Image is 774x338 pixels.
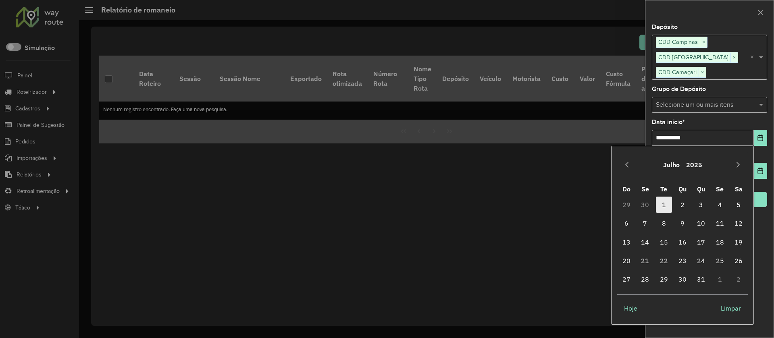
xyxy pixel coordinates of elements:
[617,214,636,232] td: 6
[693,234,709,250] span: 17
[637,234,653,250] span: 14
[652,84,706,94] label: Grupo de Depósito
[622,185,630,193] span: Do
[654,195,673,214] td: 1
[624,303,637,313] span: Hoje
[656,67,699,77] span: CDD Camaçari
[674,253,691,269] span: 23
[693,197,709,213] span: 3
[714,300,748,316] button: Limpar
[729,232,748,251] td: 19
[618,215,635,231] span: 6
[620,158,633,171] button: Previous Month
[673,270,692,288] td: 30
[692,251,710,270] td: 24
[730,234,747,250] span: 19
[735,185,743,193] span: Sa
[636,195,654,214] td: 30
[674,197,691,213] span: 2
[618,234,635,250] span: 13
[729,270,748,288] td: 2
[716,185,724,193] span: Se
[730,197,747,213] span: 5
[674,271,691,287] span: 30
[750,52,757,62] span: Clear all
[674,215,691,231] span: 9
[729,251,748,270] td: 26
[654,232,673,251] td: 15
[617,300,644,316] button: Hoje
[721,303,741,313] span: Limpar
[654,251,673,270] td: 22
[656,215,672,231] span: 8
[656,52,730,62] span: CDD [GEOGRAPHIC_DATA]
[611,146,754,325] div: Choose Date
[711,195,729,214] td: 4
[693,215,709,231] span: 10
[656,271,672,287] span: 29
[732,158,745,171] button: Next Month
[617,270,636,288] td: 27
[712,215,728,231] span: 11
[660,185,667,193] span: Te
[700,37,707,47] span: ×
[660,155,683,174] button: Choose Month
[754,130,767,146] button: Choose Date
[699,68,706,77] span: ×
[692,270,710,288] td: 31
[711,232,729,251] td: 18
[652,22,678,32] label: Depósito
[637,253,653,269] span: 21
[711,270,729,288] td: 1
[673,251,692,270] td: 23
[711,214,729,232] td: 11
[617,251,636,270] td: 20
[637,271,653,287] span: 28
[674,234,691,250] span: 16
[656,37,700,47] span: CDD Campinas
[729,195,748,214] td: 5
[652,117,685,127] label: Data início
[636,214,654,232] td: 7
[641,185,649,193] span: Se
[692,195,710,214] td: 3
[637,215,653,231] span: 7
[693,271,709,287] span: 31
[656,253,672,269] span: 22
[673,214,692,232] td: 9
[636,251,654,270] td: 21
[730,253,747,269] span: 26
[617,232,636,251] td: 13
[729,214,748,232] td: 12
[636,232,654,251] td: 14
[656,234,672,250] span: 15
[683,155,705,174] button: Choose Year
[656,197,672,213] span: 1
[678,185,687,193] span: Qu
[697,185,705,193] span: Qu
[730,53,738,62] span: ×
[673,195,692,214] td: 2
[692,232,710,251] td: 17
[712,197,728,213] span: 4
[692,214,710,232] td: 10
[730,215,747,231] span: 12
[654,270,673,288] td: 29
[754,163,767,179] button: Choose Date
[712,253,728,269] span: 25
[617,195,636,214] td: 29
[654,214,673,232] td: 8
[673,232,692,251] td: 16
[636,270,654,288] td: 28
[712,234,728,250] span: 18
[711,251,729,270] td: 25
[618,253,635,269] span: 20
[618,271,635,287] span: 27
[693,253,709,269] span: 24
